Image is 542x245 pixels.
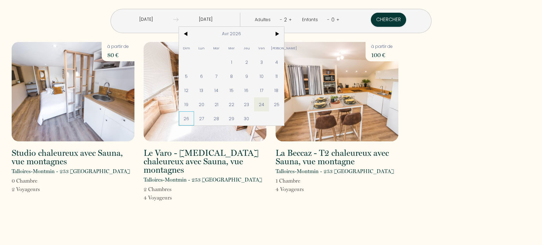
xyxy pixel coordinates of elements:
[194,97,209,111] span: 20
[224,111,239,125] span: 29
[239,55,254,69] span: 2
[336,16,339,23] a: +
[254,41,269,55] span: Ven
[239,83,254,97] span: 16
[12,167,130,176] p: Talloires-Montmin - 253 [GEOGRAPHIC_DATA]
[224,55,239,69] span: 1
[371,43,393,50] p: à partir de
[179,83,194,97] span: 12
[179,97,194,111] span: 19
[239,69,254,83] span: 9
[144,194,172,202] p: 4 Voyageur
[169,186,171,192] span: s
[269,97,284,111] span: 25
[254,55,269,69] span: 3
[144,176,262,184] p: Talloires-Montmin - 253 [GEOGRAPHIC_DATA]
[269,41,284,55] span: [PERSON_NAME]
[269,69,284,83] span: 11
[173,17,179,22] img: guests
[255,17,273,23] div: Adultes
[179,27,194,41] span: <
[12,177,40,185] p: 0 Chambre
[170,195,172,201] span: s
[209,83,224,97] span: 14
[209,111,224,125] span: 28
[282,14,289,25] div: 2
[254,69,269,83] span: 10
[194,27,269,41] span: Avr 2026
[289,16,292,23] a: +
[254,83,269,97] span: 17
[224,69,239,83] span: 8
[224,97,239,111] span: 22
[209,69,224,83] span: 7
[371,13,406,27] button: Chercher
[327,16,330,23] a: -
[179,41,194,55] span: Dim
[269,83,284,97] span: 18
[179,13,233,26] input: Départ
[194,41,209,55] span: Lun
[239,111,254,125] span: 30
[107,50,129,60] p: 80 €
[209,41,224,55] span: Mar
[144,42,266,141] img: rental-image
[276,185,304,194] p: 4 Voyageur
[269,27,284,41] span: >
[224,83,239,97] span: 15
[269,55,284,69] span: 4
[239,97,254,111] span: 23
[194,111,209,125] span: 27
[12,185,40,194] p: 2 Voyageur
[144,185,172,194] p: 2 Chambre
[276,177,304,185] p: 1 Chambre
[12,149,134,166] h2: Studio chaleureux avec Sauna, vue montagnes
[119,13,173,26] input: Arrivée
[254,97,269,111] span: 24
[276,167,394,176] p: Talloires-Montmin - 253 [GEOGRAPHIC_DATA]
[194,69,209,83] span: 6
[107,43,129,50] p: à partir de
[302,186,304,192] span: s
[209,97,224,111] span: 21
[371,50,393,60] p: 100 €
[276,42,398,141] img: rental-image
[280,16,282,23] a: -
[330,14,336,25] div: 0
[224,41,239,55] span: Mer
[38,186,40,192] span: s
[194,83,209,97] span: 13
[12,42,134,141] img: rental-image
[302,17,320,23] div: Enfants
[179,111,194,125] span: 26
[179,69,194,83] span: 5
[239,41,254,55] span: Jeu
[276,149,398,166] h2: La Beccaz - T2 chaleureux avec Sauna, vue montagne
[144,149,266,174] h2: Le Varo - [MEDICAL_DATA] chaleureux avec Sauna, vue montagnes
